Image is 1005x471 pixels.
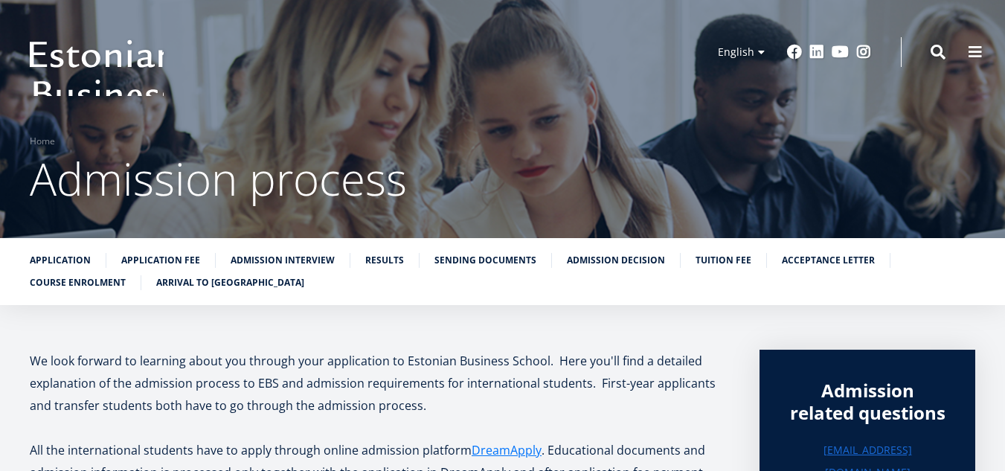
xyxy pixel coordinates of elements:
[30,134,55,149] a: Home
[567,253,665,268] a: Admission decision
[856,45,871,60] a: Instagram
[696,253,751,268] a: Tuition fee
[30,253,91,268] a: Application
[789,379,945,424] div: Admission related questions
[156,275,304,290] a: Arrival to [GEOGRAPHIC_DATA]
[30,350,730,417] p: We look forward to learning about you through your application to Estonian Business School. Here ...
[30,148,407,209] span: Admission process
[472,439,542,461] a: DreamApply
[121,253,200,268] a: Application fee
[832,45,849,60] a: Youtube
[782,253,875,268] a: Acceptance letter
[231,253,335,268] a: Admission interview
[787,45,802,60] a: Facebook
[809,45,824,60] a: Linkedin
[434,253,536,268] a: Sending documents
[30,275,126,290] a: Course enrolment
[365,253,404,268] a: Results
